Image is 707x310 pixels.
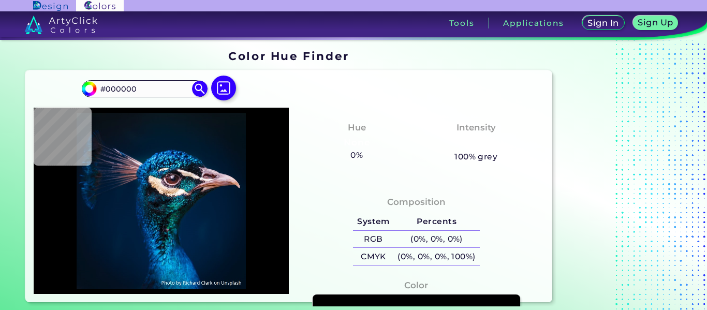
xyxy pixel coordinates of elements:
h3: None [340,137,374,149]
h1: Color Hue Finder [228,48,349,64]
img: img_pavlin.jpg [39,113,284,289]
h4: Color [404,278,428,293]
h4: Hue [348,120,366,135]
h5: RGB [353,231,393,248]
h5: 0% [347,149,367,162]
img: logo_artyclick_colors_white.svg [25,16,98,34]
h5: System [353,213,393,230]
img: icon search [192,81,208,96]
h4: Intensity [456,120,496,135]
img: ArtyClick Design logo [33,1,68,11]
h3: Tools [449,19,475,27]
h4: Composition [387,195,446,210]
h5: (0%, 0%, 0%) [394,231,480,248]
h3: Applications [503,19,564,27]
h5: CMYK [353,248,393,265]
h5: Percents [394,213,480,230]
h5: 100% grey [454,150,497,164]
h5: Sign Up [638,18,673,27]
input: type color.. [97,82,193,96]
a: Sign In [582,16,624,30]
img: icon picture [211,76,236,100]
h5: Sign In [587,19,619,27]
a: Sign Up [632,16,679,30]
h5: (0%, 0%, 0%, 100%) [394,248,480,265]
h3: None [459,137,493,149]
